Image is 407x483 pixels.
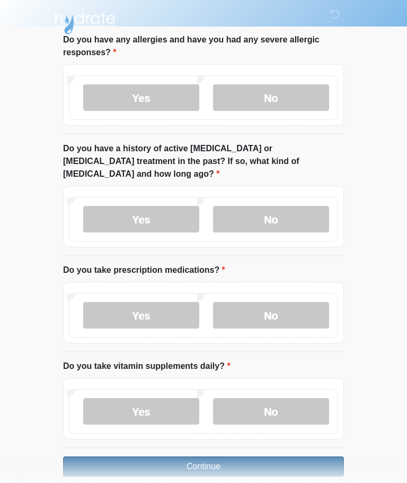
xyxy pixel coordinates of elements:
label: Yes [83,302,199,329]
label: Yes [83,206,199,232]
label: Yes [83,84,199,111]
label: Do you have any allergies and have you had any severe allergic responses? [63,33,344,59]
img: Hydrate IV Bar - Arcadia Logo [52,8,117,35]
label: No [213,302,329,329]
label: Do you have a history of active [MEDICAL_DATA] or [MEDICAL_DATA] treatment in the past? If so, wh... [63,142,344,180]
label: No [213,398,329,425]
label: Do you take prescription medications? [63,264,225,277]
label: Do you take vitamin supplements daily? [63,360,231,373]
label: No [213,206,329,232]
button: Continue [63,456,344,477]
label: Yes [83,398,199,425]
label: No [213,84,329,111]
